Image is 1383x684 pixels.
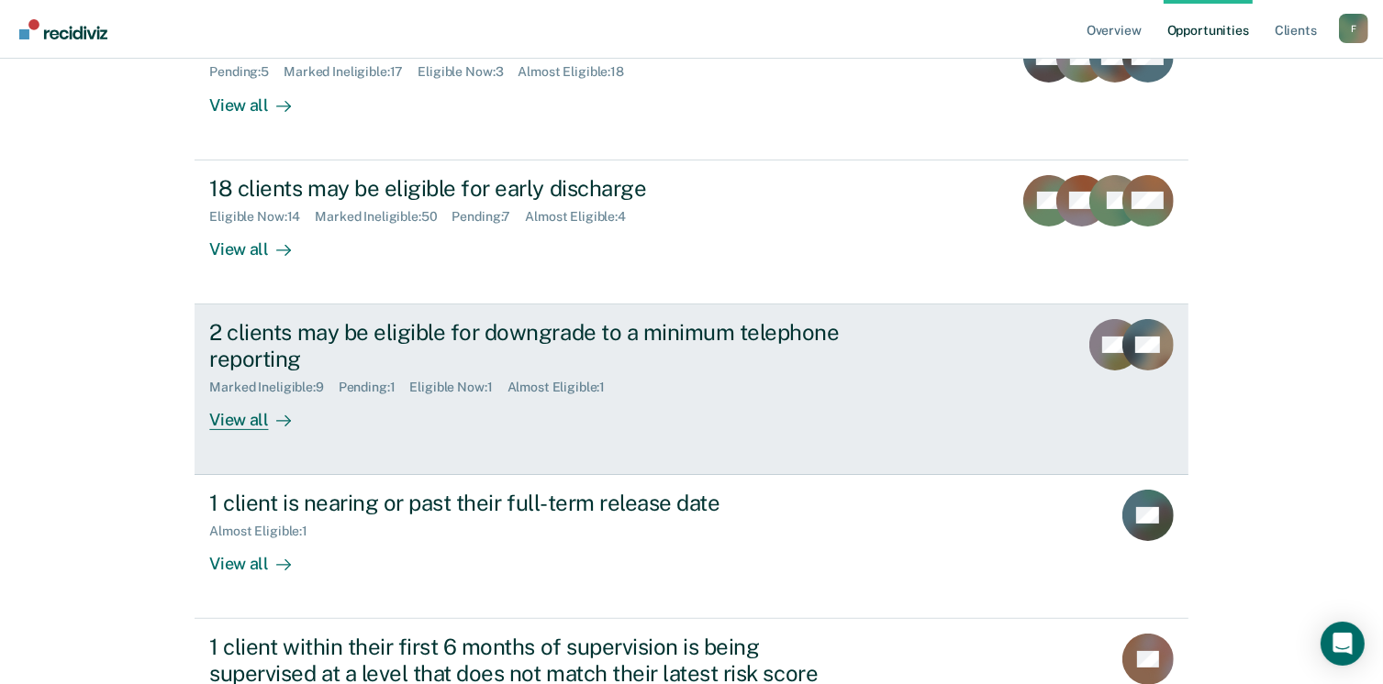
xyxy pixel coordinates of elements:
[209,319,853,372] div: 2 clients may be eligible for downgrade to a minimum telephone reporting
[209,64,284,80] div: Pending : 5
[1339,14,1368,43] div: F
[195,16,1188,160] a: 21 clients may be eligible for a supervision level downgradePending:5Marked Ineligible:17Eligible...
[209,394,312,430] div: View all
[518,64,639,80] div: Almost Eligible : 18
[209,380,338,395] div: Marked Ineligible : 9
[315,209,452,225] div: Marked Ineligible : 50
[1339,14,1368,43] button: Profile dropdown button
[1321,622,1365,666] div: Open Intercom Messenger
[507,380,620,395] div: Almost Eligible : 1
[195,160,1188,304] a: 18 clients may be eligible for early dischargeEligible Now:14Marked Ineligible:50Pending:7Almost ...
[418,64,518,80] div: Eligible Now : 3
[209,524,322,539] div: Almost Eligible : 1
[209,490,853,516] div: 1 client is nearing or past their full-term release date
[525,209,641,225] div: Almost Eligible : 4
[195,475,1188,619] a: 1 client is nearing or past their full-term release dateAlmost Eligible:1View all
[410,380,507,395] div: Eligible Now : 1
[452,209,526,225] div: Pending : 7
[209,175,853,202] div: 18 clients may be eligible for early discharge
[209,539,312,575] div: View all
[209,224,312,259] div: View all
[209,209,315,225] div: Eligible Now : 14
[195,304,1188,475] a: 2 clients may be eligible for downgrade to a minimum telephone reportingMarked Ineligible:9Pendin...
[209,80,312,116] div: View all
[339,380,410,395] div: Pending : 1
[19,19,107,39] img: Recidiviz
[284,64,418,80] div: Marked Ineligible : 17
